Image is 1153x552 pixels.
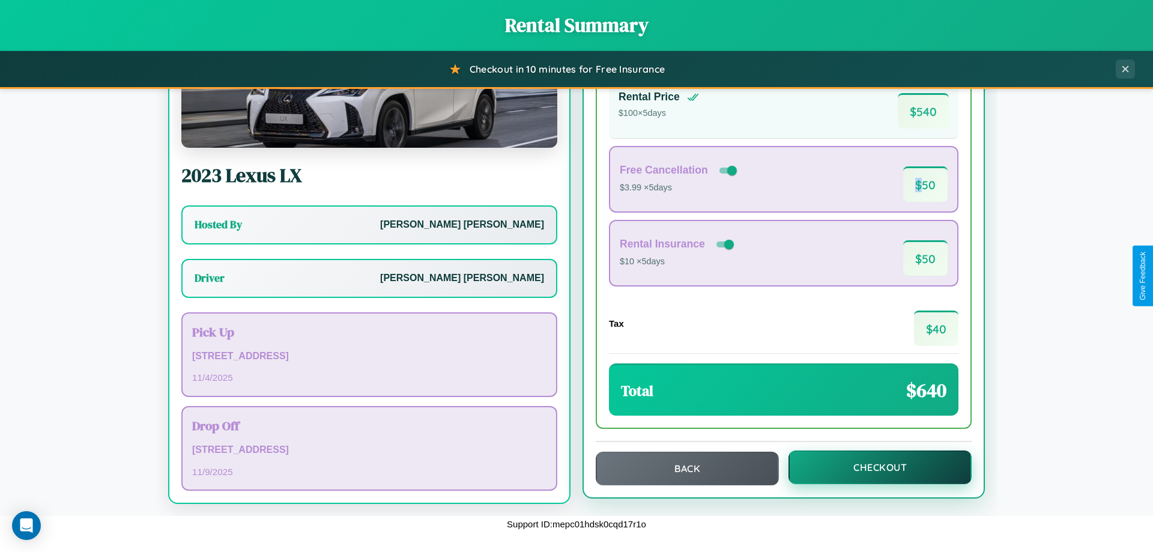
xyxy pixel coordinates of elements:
[620,164,708,177] h4: Free Cancellation
[1139,252,1147,300] div: Give Feedback
[507,516,646,532] p: Support ID: mepc01hdsk0cqd17r1o
[192,417,546,434] h3: Drop Off
[903,240,948,276] span: $ 50
[192,348,546,365] p: [STREET_ADDRESS]
[596,452,779,485] button: Back
[181,162,557,189] h2: 2023 Lexus LX
[620,238,705,250] h4: Rental Insurance
[192,464,546,480] p: 11 / 9 / 2025
[380,270,544,287] p: [PERSON_NAME] [PERSON_NAME]
[192,369,546,386] p: 11 / 4 / 2025
[898,93,949,129] span: $ 540
[192,323,546,341] h3: Pick Up
[195,217,242,232] h3: Hosted By
[621,381,653,401] h3: Total
[192,441,546,459] p: [STREET_ADDRESS]
[12,12,1141,38] h1: Rental Summary
[914,311,958,346] span: $ 40
[195,271,225,285] h3: Driver
[609,318,624,329] h4: Tax
[12,511,41,540] div: Open Intercom Messenger
[619,106,699,121] p: $ 100 × 5 days
[620,254,736,270] p: $10 × 5 days
[620,180,739,196] p: $3.99 × 5 days
[903,166,948,202] span: $ 50
[906,377,946,404] span: $ 640
[788,450,972,484] button: Checkout
[619,91,680,103] h4: Rental Price
[470,63,665,75] span: Checkout in 10 minutes for Free Insurance
[380,216,544,234] p: [PERSON_NAME] [PERSON_NAME]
